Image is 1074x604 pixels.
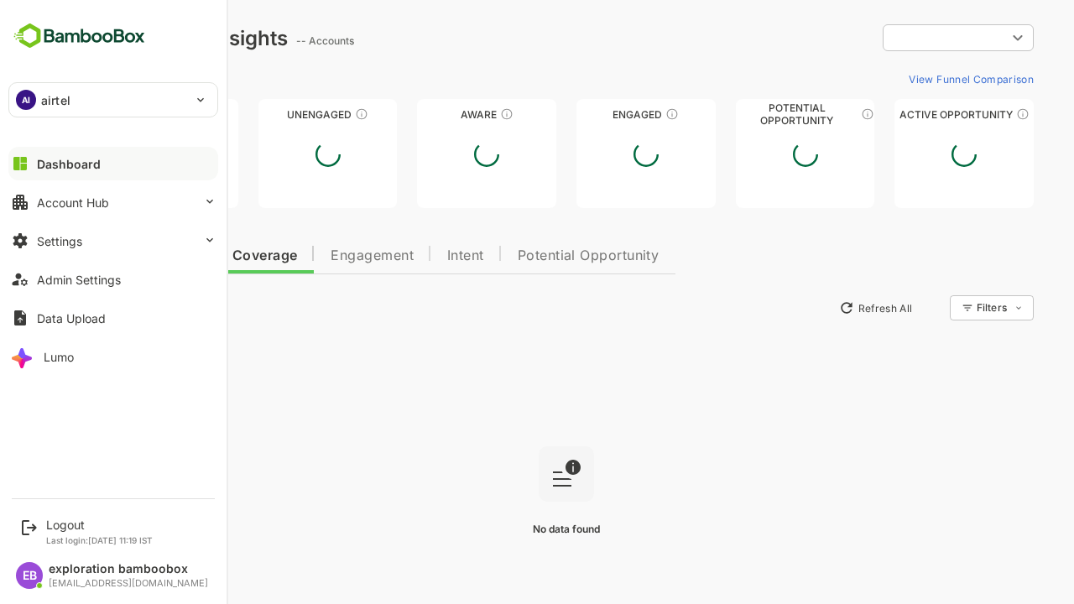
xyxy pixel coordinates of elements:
[57,249,238,263] span: Data Quality and Coverage
[8,263,218,296] button: Admin Settings
[37,273,121,287] div: Admin Settings
[9,83,217,117] div: AIairtel
[40,108,180,121] div: Unreached
[474,523,541,535] span: No data found
[918,301,948,314] div: Filters
[37,234,82,248] div: Settings
[957,107,971,121] div: These accounts have open opportunities which might be at any of the Sales Stages
[518,108,657,121] div: Engaged
[44,350,74,364] div: Lumo
[40,293,163,323] button: New Insights
[8,301,218,335] button: Data Upload
[49,578,208,589] div: [EMAIL_ADDRESS][DOMAIN_NAME]
[37,311,106,325] div: Data Upload
[272,249,355,263] span: Engagement
[843,65,975,92] button: View Funnel Comparison
[237,34,300,47] ag: -- Accounts
[8,224,218,258] button: Settings
[46,535,153,545] p: Last login: [DATE] 11:19 IST
[607,107,620,121] div: These accounts are warm, further nurturing would qualify them to MQAs
[459,249,601,263] span: Potential Opportunity
[824,23,975,53] div: ​
[46,518,153,532] div: Logout
[802,107,816,121] div: These accounts are MQAs and can be passed on to Inside Sales
[677,108,816,121] div: Potential Opportunity
[137,107,150,121] div: These accounts have not been engaged with for a defined time period
[8,147,218,180] button: Dashboard
[916,293,975,323] div: Filters
[49,562,208,576] div: exploration bamboobox
[16,90,36,110] div: AI
[37,195,109,210] div: Account Hub
[200,108,339,121] div: Unengaged
[8,340,218,373] button: Lumo
[37,157,101,171] div: Dashboard
[836,108,975,121] div: Active Opportunity
[41,91,70,109] p: airtel
[296,107,310,121] div: These accounts have not shown enough engagement and need nurturing
[8,185,218,219] button: Account Hub
[388,249,425,263] span: Intent
[773,294,861,321] button: Refresh All
[40,26,229,50] div: Dashboard Insights
[16,562,43,589] div: EB
[441,107,455,121] div: These accounts have just entered the buying cycle and need further nurturing
[8,20,150,52] img: BambooboxFullLogoMark.5f36c76dfaba33ec1ec1367b70bb1252.svg
[358,108,498,121] div: Aware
